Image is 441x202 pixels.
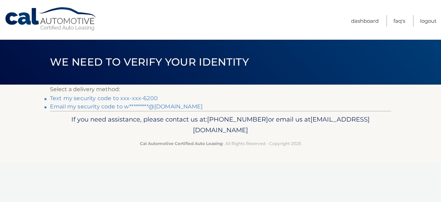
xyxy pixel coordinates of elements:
[4,7,98,31] a: Cal Automotive
[50,56,249,68] span: We need to verify your identity
[207,115,268,123] span: [PHONE_NUMBER]
[351,15,379,27] a: Dashboard
[50,95,158,102] a: Text my security code to xxx-xxx-6200
[420,15,437,27] a: Logout
[393,15,405,27] a: FAQ's
[54,114,387,136] p: If you need assistance, please contact us at: or email us at
[50,85,391,94] p: Select a delivery method:
[54,140,387,147] p: - All Rights Reserved - Copyright 2025
[140,141,223,146] strong: Cal Automotive Certified Auto Leasing
[50,103,203,110] a: Email my security code to w*********@[DOMAIN_NAME]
